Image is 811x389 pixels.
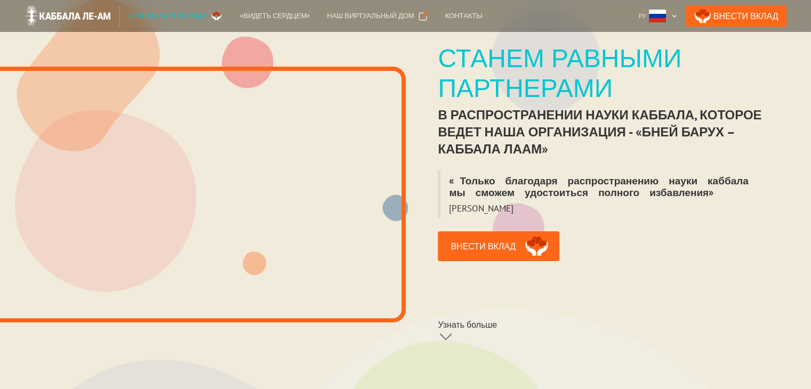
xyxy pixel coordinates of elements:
[438,202,522,218] blockquote: [PERSON_NAME]
[635,5,681,27] div: Ру
[120,5,232,27] a: Станем партнерами
[438,171,778,202] blockquote: «Только благодаря распространению науки каббала мы сможем удостоиться полного избавления»
[327,11,414,21] div: Наш виртуальный дом
[437,5,491,27] a: Контакты
[438,231,559,261] a: Внести вклад
[231,5,318,27] a: «Видеть сердцем»
[129,11,206,21] div: Станем партнерами
[438,43,778,102] div: Станем равными партнерами
[686,5,787,27] a: Внести Вклад
[438,107,778,158] div: в распространении науки каббала, которое ведет наша организация - «Бней Барух – Каббала лаАм»
[438,319,559,346] a: Узнать больше
[445,11,483,21] div: Контакты
[240,11,310,21] div: «Видеть сердцем»
[639,11,646,21] div: Ру
[438,319,497,330] div: Узнать больше
[318,5,436,27] a: Наш виртуальный дом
